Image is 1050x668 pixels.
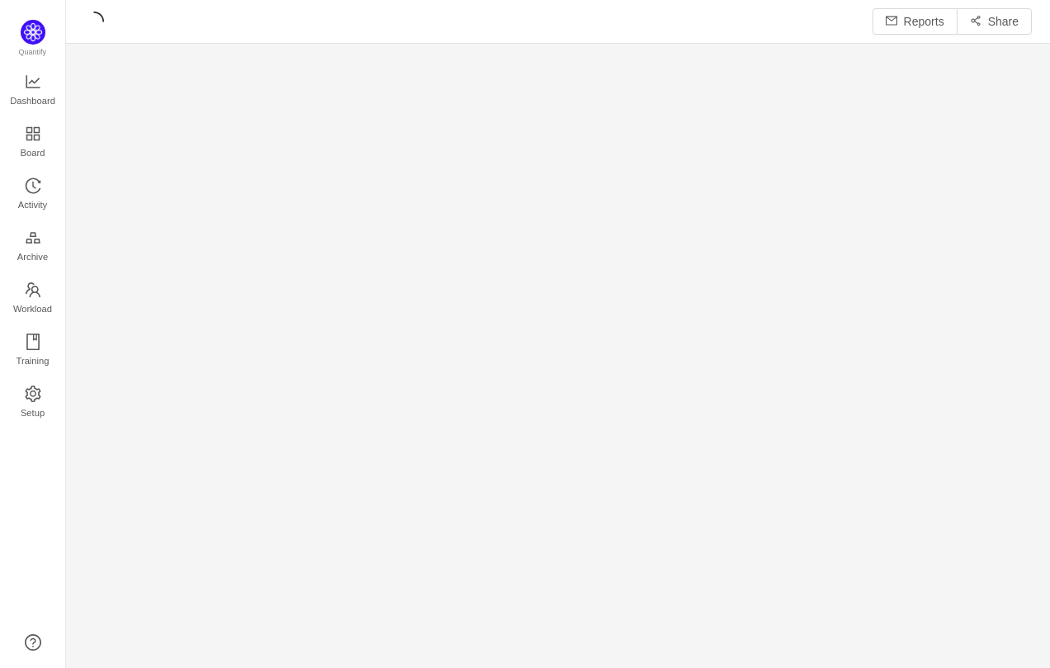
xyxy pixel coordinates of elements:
a: Setup [25,386,41,419]
span: Workload [13,292,52,325]
span: Archive [17,240,48,273]
span: Board [21,136,45,169]
a: Training [25,334,41,367]
span: Dashboard [10,84,55,117]
button: icon: share-altShare [957,8,1032,35]
span: Setup [21,396,45,429]
i: icon: line-chart [25,73,41,90]
span: Training [16,344,49,377]
i: icon: history [25,178,41,194]
a: Workload [25,282,41,315]
a: Archive [25,230,41,263]
i: icon: loading [84,12,104,31]
i: icon: team [25,282,41,298]
a: Board [25,126,41,159]
i: icon: appstore [25,126,41,142]
a: Activity [25,178,41,211]
a: icon: question-circle [25,634,41,651]
a: Dashboard [25,74,41,107]
i: icon: setting [25,386,41,402]
i: icon: gold [25,230,41,246]
button: icon: mailReports [873,8,958,35]
span: Quantify [19,48,47,56]
span: Activity [18,188,47,221]
img: Quantify [21,20,45,45]
i: icon: book [25,334,41,350]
